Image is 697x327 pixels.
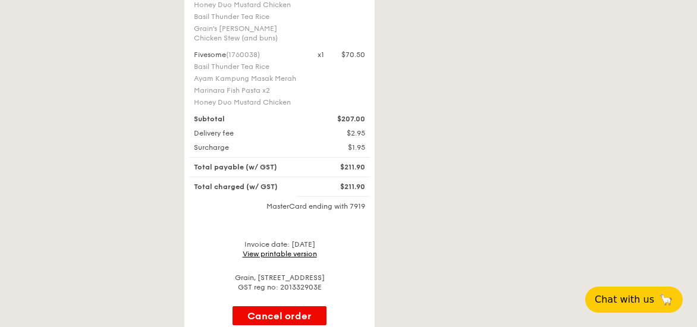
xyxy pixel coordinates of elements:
[194,98,303,107] div: Honey Duo Mustard Chicken
[194,74,303,83] div: Ayam Kampung Masak Merah
[194,24,303,43] div: Grain's [PERSON_NAME] Chicken Stew (and buns)
[189,273,370,292] div: Grain, [STREET_ADDRESS] GST reg no: 201332903E
[194,12,303,21] div: Basil Thunder Tea Rice
[310,162,372,172] div: $211.90
[310,143,372,152] div: $1.95
[194,62,303,71] div: Basil Thunder Tea Rice
[233,306,326,325] button: Cancel order
[189,202,370,211] div: MasterCard ending with 7919
[310,128,372,138] div: $2.95
[318,50,324,59] div: x1
[243,250,317,258] a: View printable version
[194,50,303,59] div: Fivesome
[189,240,370,259] div: Invoice date: [DATE]
[187,143,310,152] div: Surcharge
[187,182,310,191] div: Total charged (w/ GST)
[659,293,673,307] span: 🦙
[194,86,303,95] div: Marinara Fish Pasta x2
[194,163,277,171] span: Total payable (w/ GST)
[226,51,260,59] span: (1760038)
[310,114,372,124] div: $207.00
[595,293,654,307] span: Chat with us
[585,287,683,313] button: Chat with us🦙
[187,114,310,124] div: Subtotal
[341,50,365,59] div: $70.50
[187,128,310,138] div: Delivery fee
[310,182,372,191] div: $211.90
